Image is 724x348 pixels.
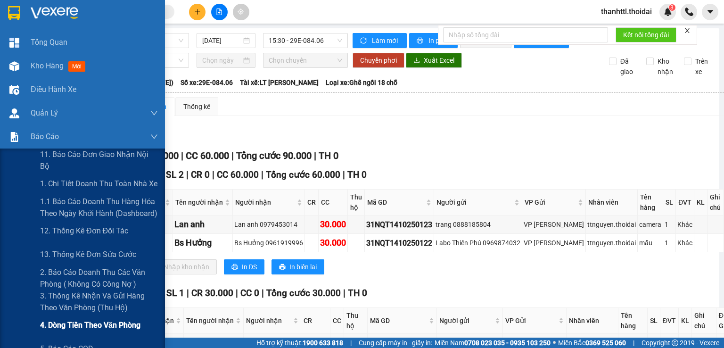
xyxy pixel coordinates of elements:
[231,264,238,271] span: printer
[409,33,458,48] button: printerIn phơi
[343,169,345,180] span: |
[303,339,343,347] strong: 1900 633 818
[186,169,189,180] span: |
[370,315,427,326] span: Mã GD
[236,288,238,298] span: |
[343,288,346,298] span: |
[638,190,663,215] th: Tên hàng
[665,238,674,248] div: 1
[266,288,341,298] span: Tổng cước 30.000
[183,101,210,112] div: Thống kê
[246,315,291,326] span: Người nhận
[663,190,676,215] th: SL
[648,308,660,334] th: SL
[40,319,140,331] span: 4. Dòng tiền theo văn phòng
[186,150,229,161] span: CC 60.000
[439,315,493,326] span: Người gửi
[174,236,231,249] div: Bs Hưởng
[8,6,20,20] img: logo-vxr
[212,169,214,180] span: |
[40,196,158,219] span: 1.1 Báo cáo doanh thu hàng hóa theo ngày khởi hành (dashboard)
[189,4,206,20] button: plus
[524,219,584,230] div: VP [PERSON_NAME]
[677,238,692,248] div: Khác
[367,197,424,207] span: Mã GD
[524,238,584,248] div: VP [PERSON_NAME]
[269,33,343,48] span: 15:30 - 29E-084.06
[319,190,348,215] th: CC
[40,266,158,290] span: 2. Báo cáo doanh thu các văn phòng ( không có công nợ )
[702,4,718,20] button: caret-down
[174,218,231,231] div: Lan anh
[436,219,520,230] div: trang 0888185804
[166,288,184,298] span: SL 1
[366,219,432,231] div: 31NQT1410250123
[587,219,636,230] div: ttnguyen.thoidai
[191,288,233,298] span: CR 30.000
[330,308,344,334] th: CC
[558,338,626,348] span: Miền Bắc
[708,190,724,215] th: Ghi chú
[436,238,520,248] div: Labo Thiên Phú 0969874032
[31,107,58,119] span: Quản Lý
[464,339,551,347] strong: 0708 023 035 - 0935 103 250
[660,308,679,334] th: ĐVT
[586,190,638,215] th: Nhân viên
[262,288,264,298] span: |
[175,197,223,207] span: Tên người nhận
[347,169,367,180] span: TH 0
[40,290,158,314] span: 3. Thống kê nhận và gửi hàng theo văn phòng (thu hộ)
[40,178,157,190] span: 1. Chi tiết doanh thu toàn nhà xe
[186,315,234,326] span: Tên người nhận
[669,4,675,11] sup: 3
[618,308,648,334] th: Tên hàng
[9,61,19,71] img: warehouse-icon
[424,55,454,66] span: Xuất Excel
[150,109,158,117] span: down
[348,190,365,215] th: Thu hộ
[68,61,85,72] span: mới
[234,238,303,248] div: Bs Hưởng 0961919996
[271,259,324,274] button: printerIn biên lai
[654,56,677,77] span: Kho nhận
[639,219,661,230] div: camera
[211,4,228,20] button: file-add
[616,27,676,42] button: Kết nối tổng đài
[623,30,669,40] span: Kết nối tổng đài
[633,338,634,348] span: |
[320,218,346,231] div: 30.000
[353,53,404,68] button: Chuyển phơi
[567,308,618,334] th: Nhân viên
[372,35,399,46] span: Làm mới
[553,341,556,345] span: ⚪️
[31,83,76,95] span: Điều hành xe
[173,215,233,234] td: Lan anh
[676,190,694,215] th: ĐVT
[406,53,462,68] button: downloadXuất Excel
[685,8,693,16] img: phone-icon
[664,8,672,16] img: icon-new-feature
[522,234,586,252] td: VP Nguyễn Quốc Trị
[269,53,343,67] span: Chọn chuyến
[234,219,303,230] div: Lan anh 0979453014
[224,259,264,274] button: printerIn DS
[240,77,319,88] span: Tài xế: LT [PERSON_NAME]
[31,61,64,70] span: Kho hàng
[31,36,67,48] span: Tổng Quan
[9,85,19,95] img: warehouse-icon
[191,169,210,180] span: CR 0
[326,77,397,88] span: Loại xe: Ghế ngồi 18 chỗ
[9,108,19,118] img: warehouse-icon
[593,6,659,17] span: thanhttl.thoidai
[617,56,640,77] span: Đã giao
[505,315,557,326] span: VP Gửi
[443,27,608,42] input: Nhập số tổng đài
[677,219,692,230] div: Khác
[706,8,715,16] span: caret-down
[665,219,674,230] div: 1
[585,339,626,347] strong: 0369 525 060
[435,338,551,348] span: Miền Nam
[166,169,184,180] span: SL 2
[413,57,420,65] span: download
[266,169,340,180] span: Tổng cước 60.000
